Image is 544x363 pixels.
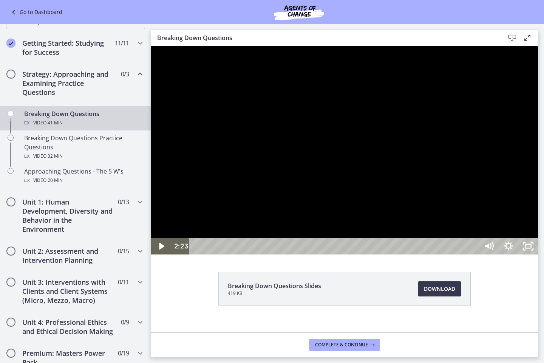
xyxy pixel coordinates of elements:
[24,152,142,161] div: Video
[315,342,368,348] span: Complete & continue
[157,33,493,42] h3: Breaking Down Questions
[118,197,129,206] span: 0 / 13
[22,70,114,97] h2: Strategy: Approaching and Examining Practice Questions
[22,197,114,234] h2: Unit 1: Human Development, Diversity and Behavior in the Environment
[118,247,129,256] span: 0 / 15
[118,278,129,287] span: 0 / 11
[22,39,114,57] h2: Getting Started: Studying for Success
[309,339,380,351] button: Complete & continue
[228,290,321,296] span: 419 KB
[115,39,129,48] span: 11 / 11
[24,109,142,127] div: Breaking Down Questions
[151,46,538,254] iframe: Video Lesson
[22,318,114,336] h2: Unit 4: Professional Ethics and Ethical Decision Making
[22,278,114,305] h2: Unit 3: Interventions with Clients and Client Systems (Micro, Mezzo, Macro)
[253,3,344,21] img: Agents of Change
[424,284,455,293] span: Download
[328,192,348,208] button: Mute
[121,70,129,79] span: 0 / 3
[9,8,62,17] a: Go to Dashboard
[348,192,367,208] button: Show settings menu
[22,247,114,265] h2: Unit 2: Assessment and Intervention Planning
[24,133,142,161] div: Breaking Down Questions Practice Questions
[418,281,461,296] a: Download
[46,118,63,127] span: · 41 min
[24,118,142,127] div: Video
[6,39,15,48] i: Completed
[118,349,129,358] span: 0 / 19
[46,152,63,161] span: · 32 min
[46,176,63,185] span: · 20 min
[367,192,387,208] button: Unfullscreen
[24,176,142,185] div: Video
[24,167,142,185] div: Approaching Questions - The 5 W's
[228,281,321,290] span: Breaking Down Questions Slides
[121,318,129,327] span: 0 / 9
